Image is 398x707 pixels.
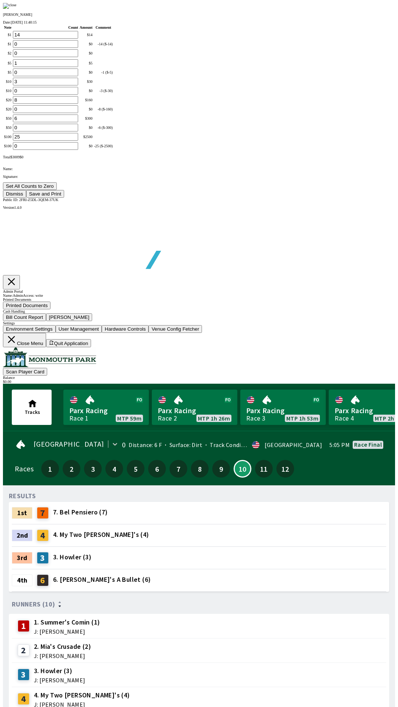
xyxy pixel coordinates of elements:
div: 4 [18,693,29,705]
span: 1. Summer's Comin (1) [34,618,100,627]
td: $ 100 [4,142,12,150]
span: J: [PERSON_NAME] [34,653,91,659]
a: Parx RacingRace 2MTP 1h 26m [152,390,237,425]
div: 0 [122,442,126,448]
div: -14 ($-14) [94,42,113,46]
div: Version 1.4.0 [3,205,395,210]
div: $ 14 [80,33,92,37]
div: Race 1 [69,415,88,421]
div: Name: Admin Access: write [3,293,395,298]
button: Dismiss [3,190,26,198]
button: 3 [84,460,102,478]
div: 1st [12,507,32,519]
div: $ 0 [80,89,92,93]
p: [PERSON_NAME] [3,13,395,17]
td: $ 100 [4,133,12,141]
span: 5 [129,466,143,471]
div: Date: [3,20,395,24]
span: 3. Howler (3) [34,666,85,676]
button: Scan Player Card [3,368,47,376]
div: $ 0.00 [3,380,395,384]
div: Races [15,466,34,472]
span: 6. [PERSON_NAME]'s A Bullet (6) [53,575,151,584]
div: $ 30 [80,80,92,84]
span: Parx Racing [246,406,320,415]
span: Parx Racing [158,406,231,415]
td: $ 50 [4,114,12,123]
div: $ 5 [80,61,92,65]
button: Venue Config Fetcher [149,325,202,333]
div: RESULTS [9,493,36,499]
div: $ 0 [80,126,92,130]
span: Parx Racing [69,406,143,415]
button: Hardware Controls [102,325,149,333]
span: 4 [107,466,121,471]
div: 4th [12,574,32,586]
div: -3 ($-30) [94,89,113,93]
button: 2 [63,460,80,478]
a: Parx RacingRace 1MTP 59m [63,390,149,425]
div: 3rd [12,552,32,564]
span: 4. My Two [PERSON_NAME]'s (4) [34,690,130,700]
button: 10 [234,460,251,478]
span: [DATE] 11:40:15 [11,20,37,24]
span: J: [PERSON_NAME] [34,629,100,634]
td: $ 2 [4,49,12,57]
span: 8 [193,466,207,471]
img: venue logo [3,347,96,367]
span: Track Condition: Firm [202,441,267,449]
button: 9 [212,460,230,478]
td: $ 5 [4,68,12,77]
div: 6 [37,574,49,586]
span: 2FRI-Z5DL-3QEM-37UK [19,198,59,202]
span: 1 [43,466,57,471]
span: MTP 59m [117,415,142,421]
button: 1 [41,460,59,478]
button: 4 [105,460,123,478]
div: Race 4 [335,415,354,421]
span: 9 [214,466,228,471]
span: 4. My Two [PERSON_NAME]'s (4) [53,530,149,539]
span: 5:05 PM [329,442,350,448]
button: [PERSON_NAME] [46,313,92,321]
div: $ 0 [80,70,92,74]
span: 12 [278,466,292,471]
span: Runners (10) [12,601,55,607]
button: 7 [170,460,187,478]
span: 2. Mia's Crusade (2) [34,642,91,651]
button: Set All Counts to Zero [3,182,57,190]
button: 12 [276,460,294,478]
button: Environment Settings [3,325,56,333]
button: Save and Print [26,190,64,198]
span: J: [PERSON_NAME] [34,677,85,683]
span: MTP 1h 53m [286,415,318,421]
img: close [3,3,17,9]
td: $ 10 [4,77,12,86]
div: Cash Handling [3,309,395,313]
th: Amount [79,25,93,30]
p: Signature: [3,175,395,179]
td: $ 1 [4,31,12,39]
span: 7. Bel Pensiero (7) [53,507,108,517]
th: Comment [94,25,113,30]
span: $ 3009 [10,155,20,159]
div: Balance [3,376,395,380]
div: -8 ($-160) [94,107,113,111]
td: $ 10 [4,87,12,95]
div: -6 ($-300) [94,126,113,130]
td: $ 20 [4,96,12,104]
div: $ 2500 [80,135,92,139]
div: Printed Documents [3,298,395,302]
span: Tracks [25,409,40,415]
button: Printed Documents [3,302,50,309]
div: 4 [37,530,49,541]
div: $ 0 [80,51,92,55]
button: Tracks [12,390,52,425]
button: 11 [255,460,273,478]
div: Runners (10) [12,601,386,608]
button: User Management [56,325,102,333]
button: 6 [148,460,166,478]
span: [GEOGRAPHIC_DATA] [34,441,104,447]
td: $ 5 [4,59,12,67]
button: 5 [127,460,144,478]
